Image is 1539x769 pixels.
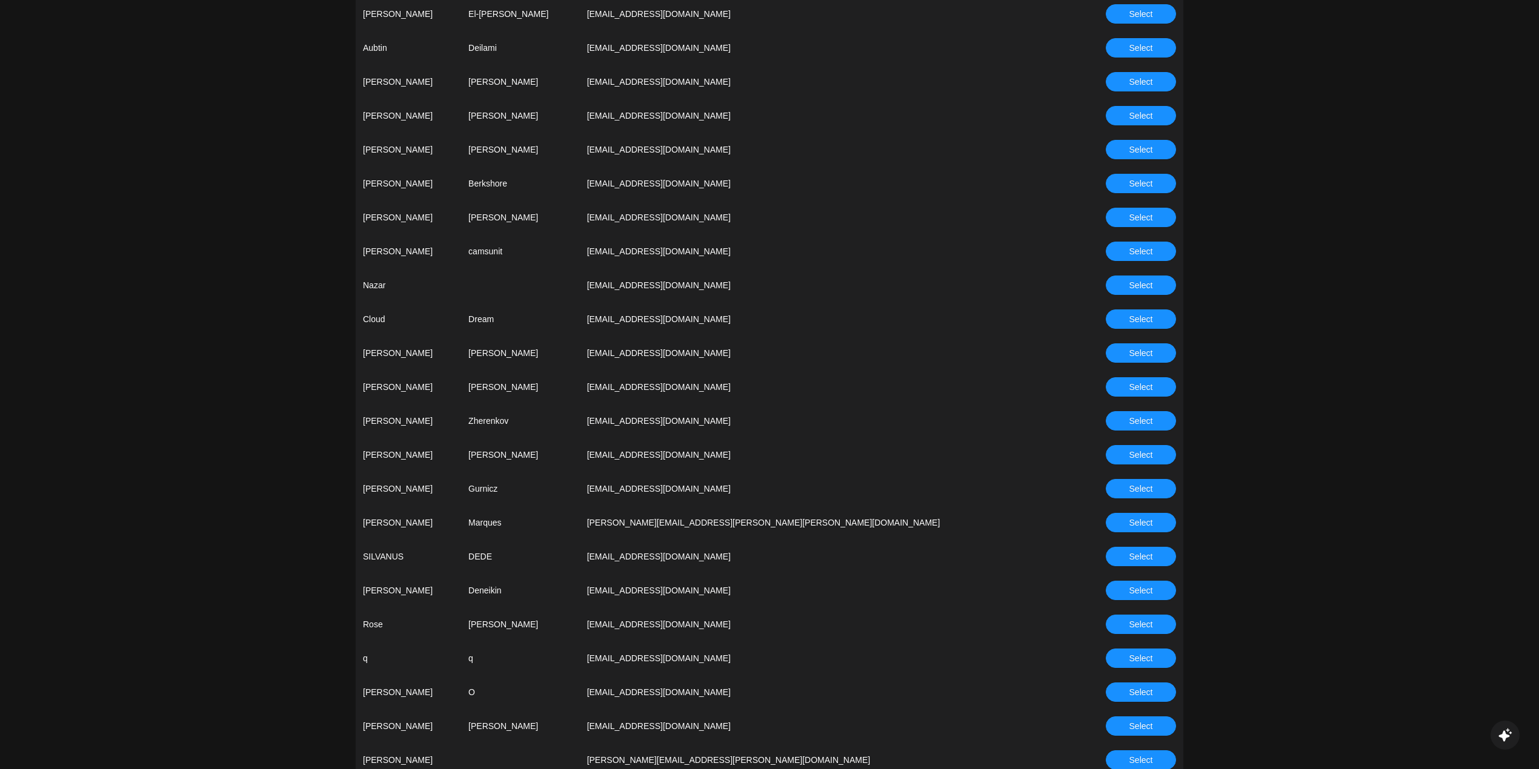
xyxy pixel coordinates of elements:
[1129,584,1153,597] span: Select
[1106,106,1176,125] button: Select
[461,540,580,573] td: DEDE
[1106,208,1176,227] button: Select
[580,472,1040,506] td: [EMAIL_ADDRESS][DOMAIN_NAME]
[461,167,580,200] td: Berkshore
[1106,649,1176,668] button: Select
[461,336,580,370] td: [PERSON_NAME]
[580,506,1040,540] td: [PERSON_NAME][EMAIL_ADDRESS][PERSON_NAME][PERSON_NAME][DOMAIN_NAME]
[1129,177,1153,190] span: Select
[1106,309,1176,329] button: Select
[580,31,1040,65] td: [EMAIL_ADDRESS][DOMAIN_NAME]
[580,370,1040,404] td: [EMAIL_ADDRESS][DOMAIN_NAME]
[580,268,1040,302] td: [EMAIL_ADDRESS][DOMAIN_NAME]
[580,675,1040,709] td: [EMAIL_ADDRESS][DOMAIN_NAME]
[461,99,580,133] td: [PERSON_NAME]
[580,607,1040,641] td: [EMAIL_ADDRESS][DOMAIN_NAME]
[580,709,1040,743] td: [EMAIL_ADDRESS][DOMAIN_NAME]
[580,167,1040,200] td: [EMAIL_ADDRESS][DOMAIN_NAME]
[580,438,1040,472] td: [EMAIL_ADDRESS][DOMAIN_NAME]
[1129,7,1153,21] span: Select
[461,302,580,336] td: Dream
[461,370,580,404] td: [PERSON_NAME]
[1129,312,1153,326] span: Select
[461,200,580,234] td: [PERSON_NAME]
[580,65,1040,99] td: [EMAIL_ADDRESS][DOMAIN_NAME]
[580,573,1040,607] td: [EMAIL_ADDRESS][DOMAIN_NAME]
[1106,615,1176,634] button: Select
[1129,685,1153,699] span: Select
[461,404,580,438] td: Zherenkov
[580,336,1040,370] td: [EMAIL_ADDRESS][DOMAIN_NAME]
[1129,41,1153,54] span: Select
[356,65,461,99] td: [PERSON_NAME]
[461,573,580,607] td: Deneikin
[356,675,461,709] td: [PERSON_NAME]
[1129,448,1153,461] span: Select
[1106,276,1176,295] button: Select
[1129,346,1153,360] span: Select
[1106,411,1176,431] button: Select
[1129,719,1153,733] span: Select
[461,31,580,65] td: Deilami
[1129,652,1153,665] span: Select
[1129,245,1153,258] span: Select
[1129,211,1153,224] span: Select
[356,404,461,438] td: [PERSON_NAME]
[356,472,461,506] td: [PERSON_NAME]
[356,540,461,573] td: SILVANUS
[1129,109,1153,122] span: Select
[1129,414,1153,427] span: Select
[1129,482,1153,495] span: Select
[1106,682,1176,702] button: Select
[1129,75,1153,88] span: Select
[1129,550,1153,563] span: Select
[356,302,461,336] td: Cloud
[356,31,461,65] td: Aubtin
[461,607,580,641] td: [PERSON_NAME]
[356,167,461,200] td: [PERSON_NAME]
[1106,72,1176,91] button: Select
[356,506,461,540] td: [PERSON_NAME]
[356,370,461,404] td: [PERSON_NAME]
[1106,513,1176,532] button: Select
[580,234,1040,268] td: [EMAIL_ADDRESS][DOMAIN_NAME]
[461,506,580,540] td: Marques
[1106,445,1176,464] button: Select
[1106,343,1176,363] button: Select
[580,404,1040,438] td: [EMAIL_ADDRESS][DOMAIN_NAME]
[580,200,1040,234] td: [EMAIL_ADDRESS][DOMAIN_NAME]
[1129,380,1153,394] span: Select
[461,675,580,709] td: O
[1106,377,1176,397] button: Select
[1129,753,1153,767] span: Select
[356,641,461,675] td: q
[356,268,461,302] td: Nazar
[1106,479,1176,498] button: Select
[1129,618,1153,631] span: Select
[461,641,580,675] td: q
[580,99,1040,133] td: [EMAIL_ADDRESS][DOMAIN_NAME]
[1129,143,1153,156] span: Select
[1106,242,1176,261] button: Select
[461,234,580,268] td: camsunit
[580,302,1040,336] td: [EMAIL_ADDRESS][DOMAIN_NAME]
[1129,516,1153,529] span: Select
[356,200,461,234] td: [PERSON_NAME]
[356,709,461,743] td: [PERSON_NAME]
[356,336,461,370] td: [PERSON_NAME]
[580,133,1040,167] td: [EMAIL_ADDRESS][DOMAIN_NAME]
[356,607,461,641] td: Rose
[580,641,1040,675] td: [EMAIL_ADDRESS][DOMAIN_NAME]
[580,540,1040,573] td: [EMAIL_ADDRESS][DOMAIN_NAME]
[1106,174,1176,193] button: Select
[1106,4,1176,24] button: Select
[356,133,461,167] td: [PERSON_NAME]
[461,709,580,743] td: [PERSON_NAME]
[1129,279,1153,292] span: Select
[1106,38,1176,58] button: Select
[461,133,580,167] td: [PERSON_NAME]
[356,438,461,472] td: [PERSON_NAME]
[461,65,580,99] td: [PERSON_NAME]
[1106,547,1176,566] button: Select
[356,234,461,268] td: [PERSON_NAME]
